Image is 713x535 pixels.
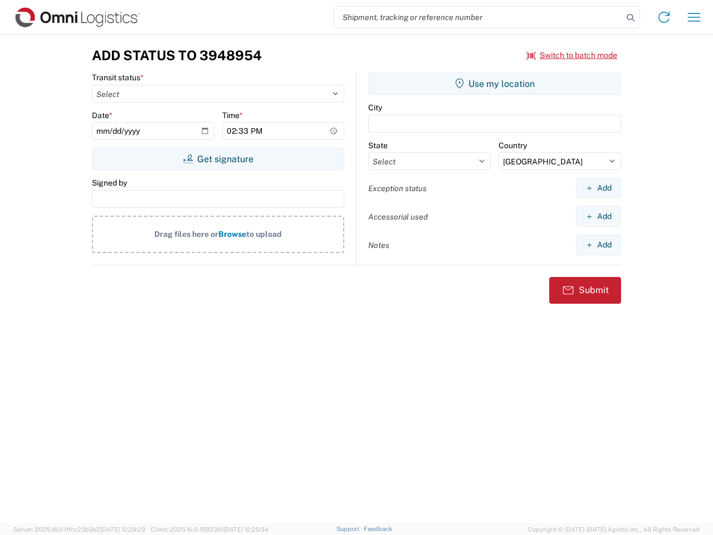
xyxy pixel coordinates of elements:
button: Use my location [368,72,621,95]
label: Accessorial used [368,212,428,222]
button: Add [576,206,621,227]
label: Notes [368,240,389,250]
a: Support [336,526,364,532]
label: Date [92,110,113,120]
label: Transit status [92,72,144,82]
span: to upload [246,230,282,239]
a: Feedback [364,526,392,532]
label: City [368,103,382,113]
label: Exception status [368,183,427,193]
label: Country [499,140,527,150]
span: Drag files here or [154,230,218,239]
label: Signed by [92,178,127,188]
button: Add [576,235,621,255]
span: [DATE] 12:25:34 [223,526,268,533]
label: State [368,140,388,150]
button: Switch to batch mode [526,46,617,65]
label: Time [222,110,243,120]
span: Browse [218,230,246,239]
span: Copyright © [DATE]-[DATE] Agistix Inc., All Rights Reserved [528,524,700,534]
input: Shipment, tracking or reference number [334,7,623,28]
h3: Add Status to 3948954 [92,47,262,64]
button: Submit [549,277,621,304]
span: [DATE] 12:29:29 [100,526,145,533]
button: Get signature [92,148,344,170]
span: Client: 2025.16.0-1592391 [150,526,268,533]
span: Server: 2025.16.0-1ffcc23b9e2 [13,526,145,533]
button: Add [576,178,621,198]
